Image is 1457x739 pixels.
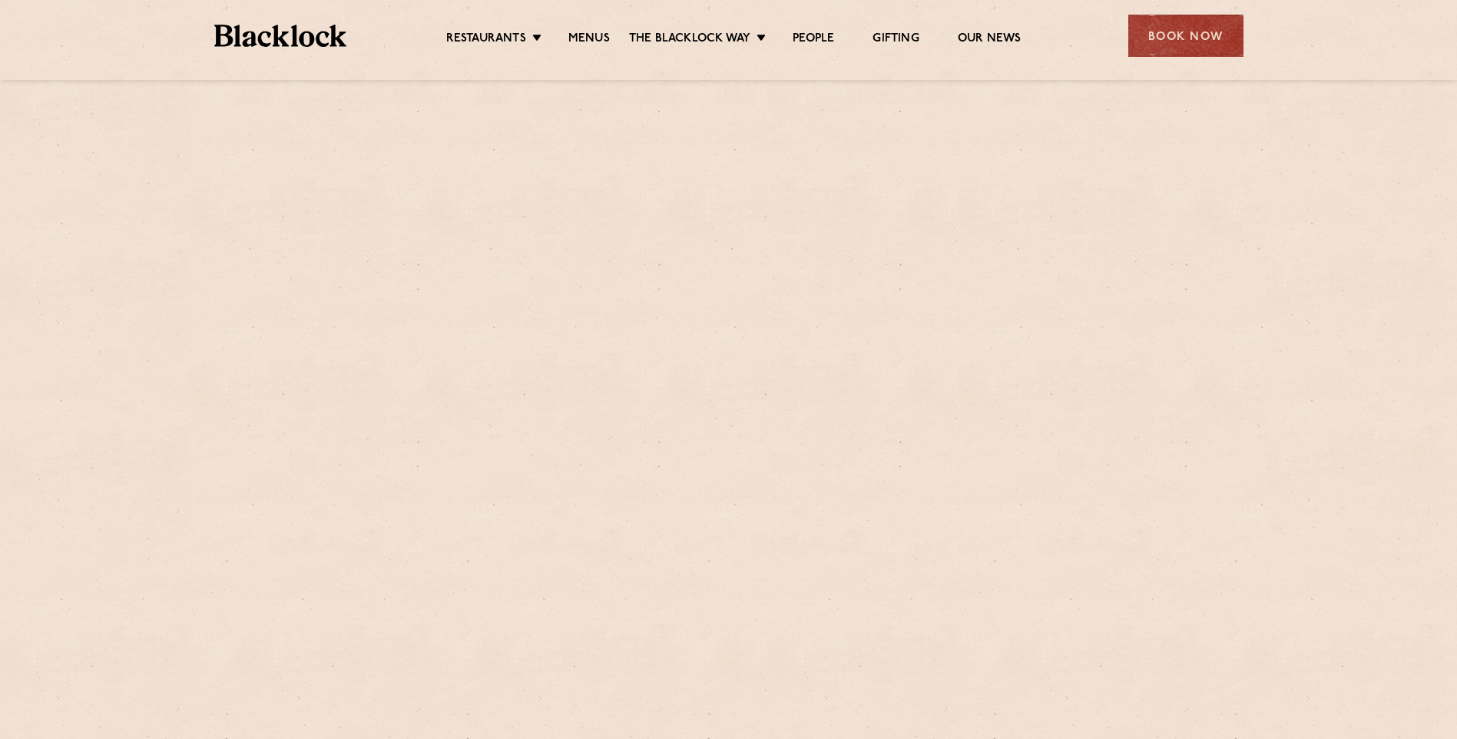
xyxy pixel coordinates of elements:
[793,31,834,48] a: People
[214,25,347,47] img: BL_Textured_Logo-footer-cropped.svg
[446,31,526,48] a: Restaurants
[958,31,1022,48] a: Our News
[1128,15,1243,57] div: Book Now
[873,31,919,48] a: Gifting
[568,31,610,48] a: Menus
[629,31,750,48] a: The Blacklock Way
